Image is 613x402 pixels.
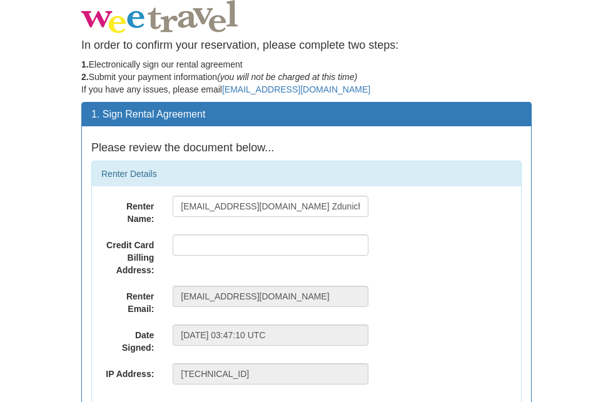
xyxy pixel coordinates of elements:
label: Credit Card Billing Address: [92,234,163,276]
label: IP Address: [92,363,163,380]
h4: Please review the document below... [91,142,522,154]
strong: 1. [81,59,89,69]
h4: In order to confirm your reservation, please complete two steps: [81,39,532,52]
label: Date Signed: [92,324,163,354]
a: [EMAIL_ADDRESS][DOMAIN_NAME] [222,84,370,94]
strong: 2. [81,72,89,82]
label: Renter Name: [92,196,163,225]
em: (you will not be charged at this time) [217,72,357,82]
p: Electronically sign our rental agreement Submit your payment information If you have any issues, ... [81,58,532,96]
label: Renter Email: [92,286,163,315]
div: Renter Details [92,161,521,186]
h3: 1. Sign Rental Agreement [91,109,522,120]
